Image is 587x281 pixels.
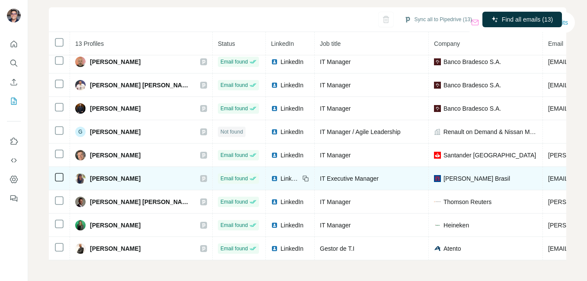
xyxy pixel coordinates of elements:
img: LinkedIn logo [271,245,278,252]
img: Avatar [75,103,86,114]
span: [PERSON_NAME] [90,244,140,253]
img: company-logo [434,152,441,159]
button: Dashboard [7,172,21,187]
img: company-logo [434,245,441,252]
img: LinkedIn logo [271,222,278,229]
img: Avatar [75,197,86,207]
img: Avatar [75,57,86,67]
span: [PERSON_NAME] [90,128,140,136]
span: [PERSON_NAME] [90,221,140,230]
span: LinkedIn [281,151,303,160]
img: LinkedIn logo [271,198,278,205]
span: [PERSON_NAME] [PERSON_NAME] [90,198,191,206]
span: Email found [220,151,248,159]
div: G [75,127,86,137]
span: Email found [220,245,248,252]
img: Avatar [7,9,21,22]
img: Avatar [75,150,86,160]
span: Email found [220,58,248,66]
span: Company [434,40,460,47]
span: Banco Bradesco S.A. [443,104,501,113]
span: Email found [220,175,248,182]
img: LinkedIn logo [271,128,278,135]
span: LinkedIn [281,104,303,113]
img: company-logo [434,82,441,89]
button: Use Surfe on LinkedIn [7,134,21,149]
span: IT Manager [320,58,351,65]
img: company-logo [434,201,441,202]
span: LinkedIn [271,40,294,47]
span: IT Executive Manager [320,175,379,182]
img: Avatar [75,173,86,184]
span: IT Manager [320,198,351,205]
span: IT Manager [320,105,351,112]
img: company-logo [434,58,441,65]
span: [PERSON_NAME] [90,174,140,183]
img: LinkedIn logo [271,58,278,65]
span: IT Manager / Agile Leadership [320,128,401,135]
span: Banco Bradesco S.A. [443,57,501,66]
img: company-logo [434,105,441,112]
img: Avatar [75,243,86,254]
span: LinkedIn [281,244,303,253]
span: Heineken [443,221,469,230]
span: Email found [220,221,248,229]
span: IT Manager [320,82,351,89]
span: LinkedIn [281,221,303,230]
span: Thomson Reuters [443,198,491,206]
img: Avatar [75,80,86,90]
span: Renault on Demand & Nissan Move [443,128,537,136]
button: Feedback [7,191,21,206]
img: LinkedIn logo [271,82,278,89]
span: Atento [443,244,461,253]
button: Enrich CSV [7,74,21,90]
img: LinkedIn logo [271,152,278,159]
img: LinkedIn logo [271,105,278,112]
button: Search [7,55,21,71]
span: Email found [220,81,248,89]
span: [PERSON_NAME] [PERSON_NAME] [90,81,191,89]
span: Find all emails (13) [502,15,553,24]
span: LinkedIn [281,57,303,66]
span: IT Manager [320,222,351,229]
span: Santander [GEOGRAPHIC_DATA] [443,151,536,160]
span: Gestor de T.I [320,245,354,252]
span: Job title [320,40,341,47]
span: LinkedIn [281,128,303,136]
span: 13 Profiles [75,40,104,47]
span: Banco Bradesco S.A. [443,81,501,89]
span: LinkedIn [281,81,303,89]
span: [PERSON_NAME] Brasil [443,174,510,183]
span: Email found [220,105,248,112]
span: LinkedIn [281,198,303,206]
span: [PERSON_NAME] [90,104,140,113]
span: Not found [220,128,243,136]
span: LinkedIn [281,174,300,183]
span: IT Manager [320,152,351,159]
button: Quick start [7,36,21,52]
span: Status [218,40,235,47]
button: My lists [7,93,21,109]
img: Avatar [75,220,86,230]
span: Email [548,40,563,47]
button: Use Surfe API [7,153,21,168]
span: [PERSON_NAME] [90,151,140,160]
img: company-logo [434,175,441,182]
img: LinkedIn logo [271,175,278,182]
span: [PERSON_NAME] [90,57,140,66]
button: Sync all to Pipedrive (13) [398,13,478,26]
span: Email found [220,198,248,206]
button: Find all emails (13) [482,12,562,27]
img: company-logo [434,222,441,229]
